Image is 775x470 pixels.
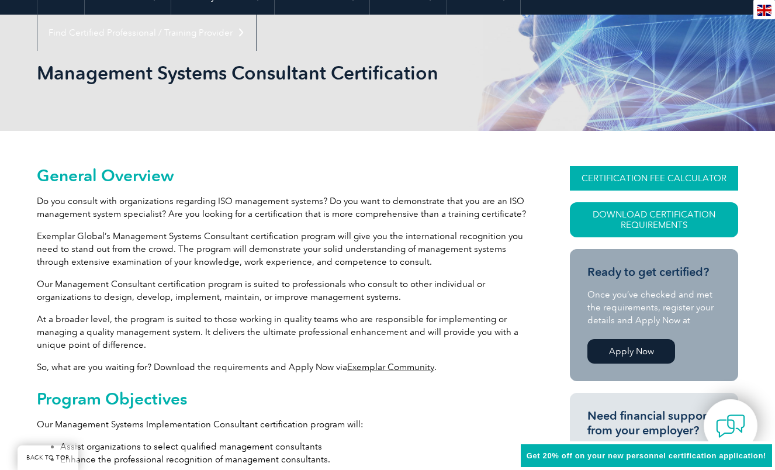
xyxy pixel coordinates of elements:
[347,362,434,372] a: Exemplar Community
[60,440,528,453] li: Assist organizations to select qualified management consultants
[570,202,738,237] a: Download Certification Requirements
[527,451,766,460] span: Get 20% off on your new personnel certification application!
[587,339,675,364] a: Apply Now
[37,313,528,351] p: At a broader level, the program is suited to those working in quality teams who are responsible f...
[757,5,771,16] img: en
[37,230,528,268] p: Exemplar Global’s Management Systems Consultant certification program will give you the internati...
[37,195,528,220] p: Do you consult with organizations regarding ISO management systems? Do you want to demonstrate th...
[37,361,528,374] p: So, what are you waiting for? Download the requirements and Apply Now via .
[37,418,528,431] p: Our Management Systems Implementation Consultant certification program will:
[587,409,721,438] h3: Need financial support from your employer?
[587,288,721,327] p: Once you’ve checked and met the requirements, register your details and Apply Now at
[37,278,528,303] p: Our Management Consultant certification program is suited to professionals who consult to other i...
[716,412,745,441] img: contact-chat.png
[570,166,738,191] a: CERTIFICATION FEE CALCULATOR
[37,61,486,84] h1: Management Systems Consultant Certification
[37,389,528,408] h2: Program Objectives
[37,166,528,185] h2: General Overview
[37,15,256,51] a: Find Certified Professional / Training Provider
[60,453,528,466] li: Enhance the professional recognition of management consultants.
[18,445,78,470] a: BACK TO TOP
[587,265,721,279] h3: Ready to get certified?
